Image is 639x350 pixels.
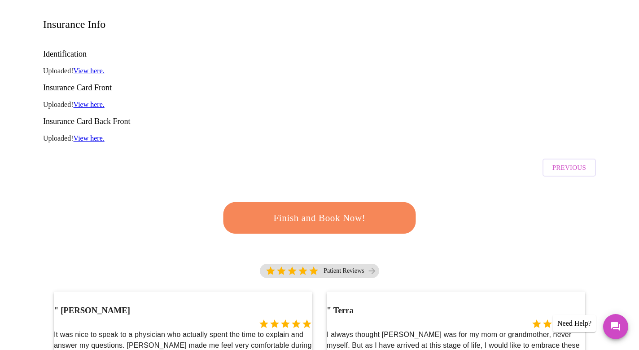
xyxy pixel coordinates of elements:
span: " [327,306,331,315]
button: Messages [603,314,628,339]
span: Previous [552,162,586,173]
span: Finish and Book Now! [235,209,405,226]
h3: Insurance Card Back Front [43,117,596,126]
div: 5 Stars Patient Reviews [260,264,379,278]
div: Need Help? [553,315,596,332]
a: View here. [74,134,105,142]
a: 5 Stars Patient Reviews [260,264,379,283]
h3: Insurance Card Front [43,83,596,93]
button: Finish and Book Now! [221,202,418,234]
h3: [PERSON_NAME] [54,306,130,315]
p: Patient Reviews [324,267,364,275]
h3: Insurance Info [43,18,105,31]
button: Previous [543,159,596,177]
p: Uploaded! [43,101,596,109]
a: View here. [74,67,105,75]
h3: Identification [43,49,596,59]
p: Uploaded! [43,67,596,75]
a: View here. [74,101,105,108]
span: " [54,306,58,315]
p: Uploaded! [43,134,596,142]
h3: Terra [327,306,354,315]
